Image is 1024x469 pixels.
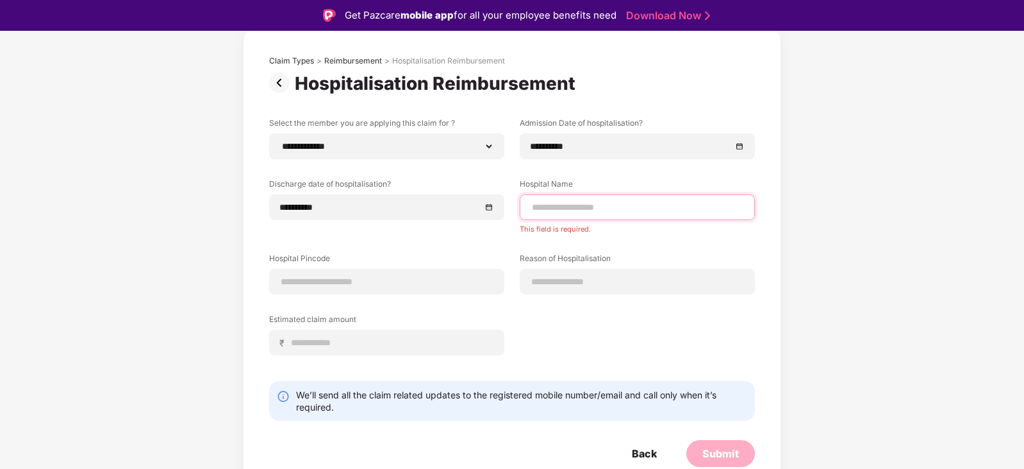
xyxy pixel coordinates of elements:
[520,117,755,133] label: Admission Date of hospitalisation?
[520,220,755,234] div: This field is required.
[269,178,504,194] label: Discharge date of hospitalisation?
[520,178,755,194] label: Hospital Name
[296,389,747,413] div: We’ll send all the claim related updates to the registered mobile number/email and call only when...
[323,9,336,22] img: Logo
[345,8,616,23] div: Get Pazcare for all your employee benefits need
[269,117,504,133] label: Select the member you are applying this claim for ?
[317,56,322,66] div: >
[269,72,295,93] img: svg+xml;base64,PHN2ZyBpZD0iUHJldi0zMngzMiIgeG1sbnM9Imh0dHA6Ly93d3cudzMub3JnLzIwMDAvc3ZnIiB3aWR0aD...
[279,337,290,349] span: ₹
[324,56,382,66] div: Reimbursement
[626,9,706,22] a: Download Now
[702,447,739,461] div: Submit
[392,56,505,66] div: Hospitalisation Reimbursement
[277,390,290,403] img: svg+xml;base64,PHN2ZyBpZD0iSW5mby0yMHgyMCIgeG1sbnM9Imh0dHA6Ly93d3cudzMub3JnLzIwMDAvc3ZnIiB3aWR0aD...
[520,253,755,269] label: Reason of Hospitalisation
[705,9,710,22] img: Stroke
[384,56,390,66] div: >
[269,253,504,269] label: Hospital Pincode
[269,314,504,330] label: Estimated claim amount
[269,56,314,66] div: Claim Types
[295,72,581,94] div: Hospitalisation Reimbursement
[632,447,657,461] div: Back
[401,9,454,21] strong: mobile app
